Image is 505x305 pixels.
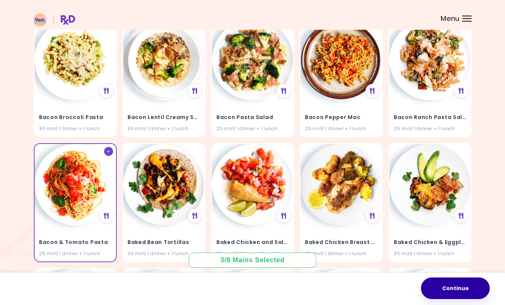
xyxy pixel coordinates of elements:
[99,84,113,97] div: See Meal Plan
[216,125,289,132] div: 25 min | 1 dinner + 1 lunch
[99,209,113,222] div: See Meal Plan
[305,112,377,123] h4: Bacon Pepper Mac
[128,112,200,123] h4: Bacon Lentil Creamy Soup
[39,112,112,123] h4: Bacon Broccoli Pasta
[305,250,377,257] div: 45 min | 1 dinner + 1 lunch
[366,209,379,222] div: See Meal Plan
[215,256,290,265] div: 3 / 8 Mains Selected
[216,112,289,123] h4: Bacon Pasta Salad
[216,237,289,248] h4: Baked Chicken and Salsa
[39,237,112,248] h4: Bacon & Tomato Pasta
[441,15,460,22] span: Menu
[305,125,377,132] div: 25 min | 1 dinner + 1 lunch
[188,84,202,97] div: See Meal Plan
[277,209,290,222] div: See Meal Plan
[305,237,377,248] h4: Baked Chicken Breast With Potatoes
[394,250,466,257] div: 30 min | 1 dinner + 1 lunch
[421,277,490,299] button: Continue
[39,125,112,132] div: 30 min | 1 dinner + 1 lunch
[128,237,200,248] h4: Baked Bean Tortillas
[366,84,379,97] div: See Meal Plan
[277,84,290,97] div: See Meal Plan
[394,112,466,123] h4: Bacon Ranch Pasta Salad
[188,209,202,222] div: See Meal Plan
[39,250,112,257] div: 25 min | 1 dinner + 1 lunch
[454,209,467,222] div: See Meal Plan
[33,13,75,26] img: RxDiet
[128,250,200,257] div: 30 min | 1 dinner + 1 lunch
[216,250,289,257] div: 30 min | 1 dinner + 1 lunch
[394,125,466,132] div: 25 min | 1 dinner + 1 lunch
[454,84,467,97] div: See Meal Plan
[394,237,466,248] h4: Baked Chicken & Eggplants
[128,125,200,132] div: 30 min | 1 dinner + 1 lunch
